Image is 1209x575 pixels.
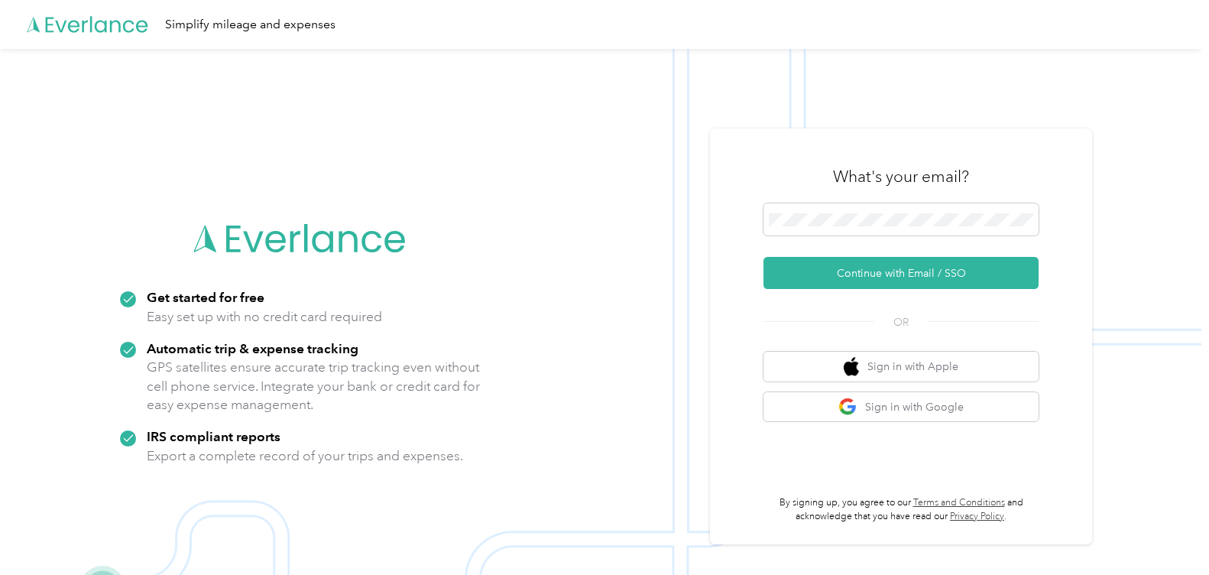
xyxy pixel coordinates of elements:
p: By signing up, you agree to our and acknowledge that you have read our . [763,496,1039,523]
iframe: Everlance-gr Chat Button Frame [1123,489,1209,575]
strong: IRS compliant reports [147,428,280,444]
p: Export a complete record of your trips and expenses. [147,447,463,466]
div: Simplify mileage and expenses [165,15,335,34]
button: Continue with Email / SSO [763,257,1039,289]
strong: Get started for free [147,289,264,305]
button: google logoSign in with Google [763,392,1039,422]
strong: Automatic trip & expense tracking [147,340,358,356]
h3: What's your email? [833,166,969,187]
span: OR [874,314,928,330]
a: Privacy Policy [950,511,1004,522]
a: Terms and Conditions [913,497,1005,508]
p: GPS satellites ensure accurate trip tracking even without cell phone service. Integrate your bank... [147,358,481,414]
button: apple logoSign in with Apple [763,352,1039,382]
img: apple logo [844,357,859,376]
p: Easy set up with no credit card required [147,307,382,326]
img: google logo [838,398,857,417]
